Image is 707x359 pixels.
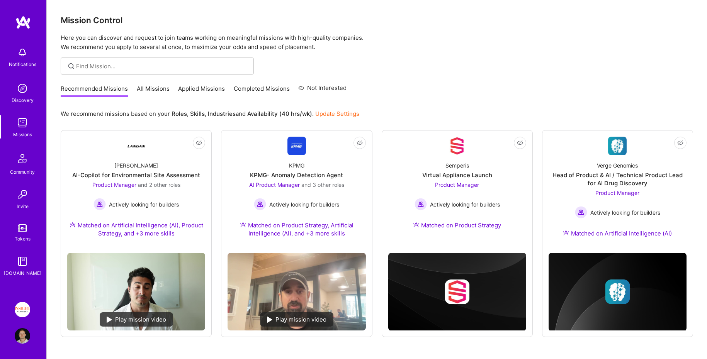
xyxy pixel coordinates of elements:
[67,253,205,330] img: No Mission
[70,222,76,228] img: Ateam Purple Icon
[287,137,306,155] img: Company Logo
[234,85,290,97] a: Completed Missions
[15,302,30,317] img: Insight Partners: Data & AI - Sourcing
[563,230,569,236] img: Ateam Purple Icon
[228,253,365,330] img: No Mission
[435,181,479,188] span: Product Manager
[100,312,173,327] div: Play mission video
[13,130,32,139] div: Missions
[415,198,427,210] img: Actively looking for builders
[18,224,27,232] img: tokens
[190,110,205,117] b: Skills
[549,253,687,331] img: cover
[267,317,272,323] img: play
[109,200,179,208] span: Actively looking for builders
[595,190,639,196] span: Product Manager
[269,200,339,208] span: Actively looking for builders
[93,198,106,210] img: Actively looking for builders
[549,171,687,187] div: Head of Product & AI / Technical Product Lead for AI Drug Discovery
[388,253,526,331] img: cover
[298,83,347,97] a: Not Interested
[422,171,492,179] div: Virtual Appliance Launch
[575,206,587,218] img: Actively looking for builders
[12,96,34,104] div: Discovery
[138,181,180,188] span: and 2 other roles
[250,171,343,179] div: KPMG- Anomaly Detection Agent
[208,110,236,117] b: Industries
[67,62,76,71] i: icon SearchGrey
[137,85,170,97] a: All Missions
[15,187,30,202] img: Invite
[61,85,128,97] a: Recommended Missions
[107,317,112,323] img: play
[388,137,526,239] a: Company LogoSemperisVirtual Appliance LaunchProduct Manager Actively looking for buildersActively...
[228,221,365,237] div: Matched on Product Strategy, Artificial Intelligence (AI), and +3 more skills
[413,221,501,229] div: Matched on Product Strategy
[67,221,205,237] div: Matched on Artificial Intelligence (AI), Product Strategy, and +3 more skills
[10,168,35,176] div: Community
[301,181,344,188] span: and 3 other roles
[15,254,30,269] img: guide book
[15,115,30,130] img: teamwork
[61,110,359,118] p: We recommend missions based on your , , and .
[13,302,32,317] a: Insight Partners: Data & AI - Sourcing
[448,137,466,155] img: Company Logo
[15,81,30,96] img: discovery
[517,140,523,146] i: icon EyeClosed
[315,110,359,117] a: Update Settings
[413,222,419,228] img: Ateam Purple Icon
[15,235,31,243] div: Tokens
[172,110,187,117] b: Roles
[549,137,687,247] a: Company LogoVerge GenomicsHead of Product & AI / Technical Product Lead for AI Drug DiscoveryProd...
[15,15,31,29] img: logo
[9,60,36,68] div: Notifications
[357,140,363,146] i: icon EyeClosed
[196,140,202,146] i: icon EyeClosed
[608,137,627,155] img: Company Logo
[249,181,300,188] span: AI Product Manager
[445,161,469,169] div: Semperis
[127,137,146,155] img: Company Logo
[247,110,312,117] b: Availability (40 hrs/wk)
[13,328,32,344] a: User Avatar
[605,279,630,304] img: Company logo
[61,15,693,25] h3: Mission Control
[114,161,158,169] div: [PERSON_NAME]
[677,140,683,146] i: icon EyeClosed
[430,200,500,208] span: Actively looking for builders
[254,198,266,210] img: Actively looking for builders
[67,137,205,247] a: Company Logo[PERSON_NAME]AI-Copilot for Environmental Site AssessmentProduct Manager and 2 other ...
[240,222,246,228] img: Ateam Purple Icon
[72,171,200,179] div: AI-Copilot for Environmental Site Assessment
[563,229,672,237] div: Matched on Artificial Intelligence (AI)
[4,269,41,277] div: [DOMAIN_NAME]
[590,208,660,217] span: Actively looking for builders
[17,202,29,210] div: Invite
[13,149,32,168] img: Community
[76,62,248,70] input: Find Mission...
[597,161,638,169] div: Verge Genomics
[15,45,30,60] img: bell
[92,181,136,188] span: Product Manager
[61,33,693,52] p: Here you can discover and request to join teams working on meaningful missions with high-quality ...
[289,161,304,169] div: KPMG
[260,312,333,327] div: Play mission video
[15,328,30,344] img: User Avatar
[445,279,469,304] img: Company logo
[178,85,225,97] a: Applied Missions
[228,137,365,247] a: Company LogoKPMGKPMG- Anomaly Detection AgentAI Product Manager and 3 other rolesActively looking...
